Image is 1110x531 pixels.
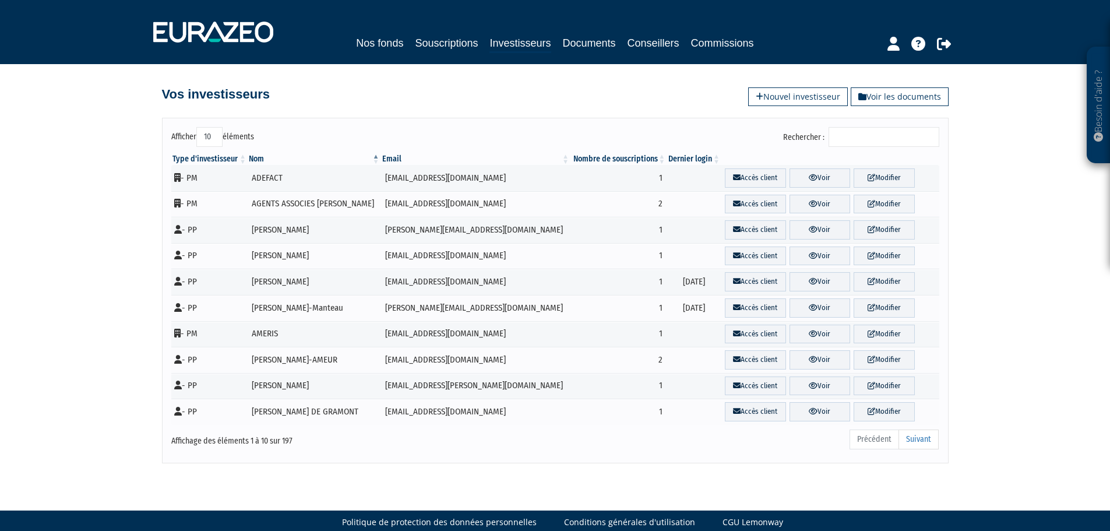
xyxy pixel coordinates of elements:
a: Voir [790,195,850,214]
a: Accès client [725,168,785,188]
td: - PM [171,191,248,217]
a: Voir les documents [851,87,949,106]
select: Afficheréléments [196,127,223,147]
td: [PERSON_NAME] [248,217,381,243]
a: Voir [790,168,850,188]
th: &nbsp; [721,153,939,165]
a: Accès client [725,377,785,396]
td: - PP [171,347,248,373]
th: Nombre de souscriptions : activer pour trier la colonne par ordre croissant [570,153,667,165]
td: - PP [171,295,248,321]
a: Accès client [725,298,785,318]
a: Modifier [854,350,914,370]
a: Modifier [854,220,914,240]
td: 1 [570,165,667,191]
a: Voir [790,220,850,240]
a: Modifier [854,377,914,396]
td: 1 [570,373,667,399]
a: Modifier [854,402,914,421]
td: - PP [171,243,248,269]
td: [PERSON_NAME]-AMEUR [248,347,381,373]
td: [PERSON_NAME] [248,269,381,295]
td: [EMAIL_ADDRESS][PERSON_NAME][DOMAIN_NAME] [381,373,570,399]
img: 1732889491-logotype_eurazeo_blanc_rvb.png [153,22,273,43]
a: Modifier [854,272,914,291]
th: Email : activer pour trier la colonne par ordre croissant [381,153,570,165]
a: Voir [790,272,850,291]
a: Modifier [854,195,914,214]
td: [PERSON_NAME][EMAIL_ADDRESS][DOMAIN_NAME] [381,217,570,243]
a: Modifier [854,247,914,266]
a: Commissions [691,35,754,51]
td: [EMAIL_ADDRESS][DOMAIN_NAME] [381,399,570,425]
td: 1 [570,321,667,347]
td: 1 [570,269,667,295]
a: Accès client [725,350,785,370]
h4: Vos investisseurs [162,87,270,101]
td: 1 [570,217,667,243]
td: AGENTS ASSOCIES [PERSON_NAME] [248,191,381,217]
a: Accès client [725,402,785,421]
a: Voir [790,325,850,344]
a: CGU Lemonway [723,516,783,528]
td: ADEFACT [248,165,381,191]
td: [PERSON_NAME]-Manteau [248,295,381,321]
a: Documents [563,35,616,51]
a: Accès client [725,272,785,291]
a: Nouvel investisseur [748,87,848,106]
td: [EMAIL_ADDRESS][DOMAIN_NAME] [381,191,570,217]
td: [PERSON_NAME] [248,373,381,399]
a: Accès client [725,220,785,240]
th: Dernier login : activer pour trier la colonne par ordre croissant [667,153,721,165]
td: 2 [570,191,667,217]
a: Voir [790,247,850,266]
td: - PP [171,399,248,425]
td: - PP [171,217,248,243]
td: 1 [570,243,667,269]
a: Accès client [725,325,785,344]
a: Modifier [854,298,914,318]
a: Modifier [854,325,914,344]
a: Voir [790,402,850,421]
a: Voir [790,377,850,396]
td: [EMAIL_ADDRESS][DOMAIN_NAME] [381,243,570,269]
td: - PM [171,165,248,191]
a: Voir [790,350,850,370]
td: [PERSON_NAME] DE GRAMONT [248,399,381,425]
a: Voir [790,298,850,318]
td: [EMAIL_ADDRESS][DOMAIN_NAME] [381,321,570,347]
a: Souscriptions [415,35,478,51]
td: [EMAIL_ADDRESS][DOMAIN_NAME] [381,347,570,373]
td: [PERSON_NAME][EMAIL_ADDRESS][DOMAIN_NAME] [381,295,570,321]
td: 1 [570,295,667,321]
a: Investisseurs [489,35,551,53]
a: Accès client [725,247,785,266]
th: Type d'investisseur : activer pour trier la colonne par ordre croissant [171,153,248,165]
label: Rechercher : [783,127,939,147]
td: - PP [171,373,248,399]
input: Rechercher : [829,127,939,147]
td: 1 [570,399,667,425]
td: [EMAIL_ADDRESS][DOMAIN_NAME] [381,165,570,191]
p: Besoin d'aide ? [1092,53,1105,158]
td: AMERIS [248,321,381,347]
td: - PP [171,269,248,295]
a: Conditions générales d'utilisation [564,516,695,528]
td: [DATE] [667,269,721,295]
th: Nom : activer pour trier la colonne par ordre d&eacute;croissant [248,153,381,165]
a: Accès client [725,195,785,214]
div: Affichage des éléments 1 à 10 sur 197 [171,428,481,447]
a: Suivant [898,430,939,449]
label: Afficher éléments [171,127,254,147]
a: Modifier [854,168,914,188]
a: Nos fonds [356,35,403,51]
td: - PM [171,321,248,347]
td: 2 [570,347,667,373]
a: Politique de protection des données personnelles [342,516,537,528]
td: [PERSON_NAME] [248,243,381,269]
td: [EMAIL_ADDRESS][DOMAIN_NAME] [381,269,570,295]
td: [DATE] [667,295,721,321]
a: Conseillers [628,35,679,51]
